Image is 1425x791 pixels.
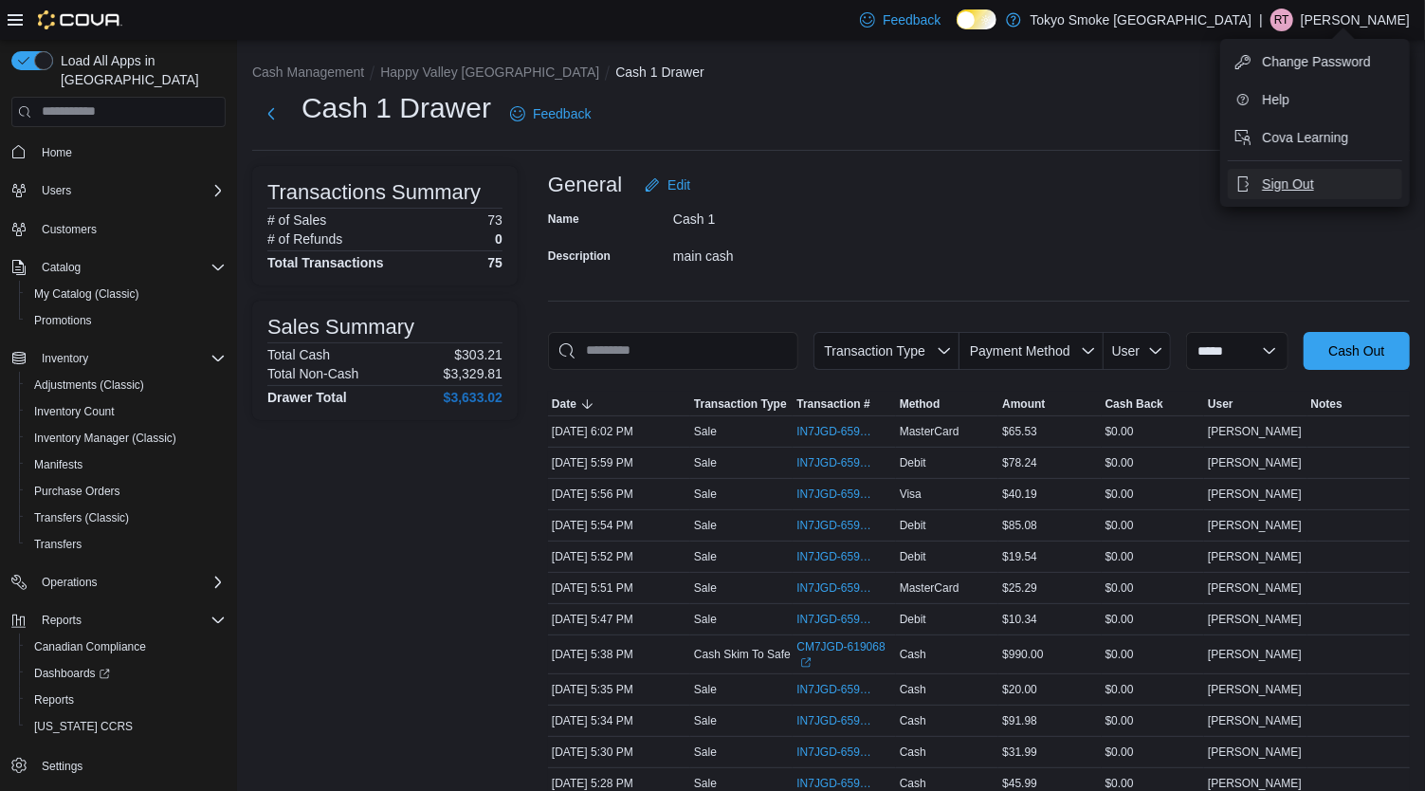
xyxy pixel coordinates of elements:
[19,505,233,531] button: Transfers (Classic)
[267,181,481,204] h3: Transactions Summary
[1259,9,1263,31] p: |
[796,678,891,701] button: IN7JGD-6598726
[1002,424,1037,439] span: $65.53
[667,175,690,194] span: Edit
[1262,52,1370,71] span: Change Password
[4,751,233,779] button: Settings
[1112,343,1141,359] span: User
[1208,549,1302,564] span: [PERSON_NAME]
[19,634,233,660] button: Canadian Compliance
[34,256,88,279] button: Catalog
[1307,393,1410,415] button: Notes
[793,393,895,415] button: Transaction #
[34,639,146,654] span: Canadian Compliance
[34,377,144,393] span: Adjustments (Classic)
[1002,455,1037,470] span: $78.24
[1102,483,1204,506] div: $0.00
[27,374,152,396] a: Adjustments (Classic)
[1002,776,1037,791] span: $45.99
[252,95,290,133] button: Next
[615,64,703,80] button: Cash 1 Drawer
[548,709,690,732] div: [DATE] 5:34 PM
[1102,643,1204,666] div: $0.00
[1228,122,1402,153] button: Cova Learning
[19,281,233,307] button: My Catalog (Classic)
[796,549,872,564] span: IN7JGD-6598839
[1208,396,1233,412] span: User
[1002,612,1037,627] span: $10.34
[1270,9,1293,31] div: Raelynn Tucker
[34,484,120,499] span: Purchase Orders
[1262,128,1348,147] span: Cova Learning
[34,571,105,594] button: Operations
[267,316,414,339] h3: Sales Summary
[502,95,598,133] a: Feedback
[27,689,82,711] a: Reports
[796,709,891,732] button: IN7JGD-6598713
[1204,393,1306,415] button: User
[34,179,79,202] button: Users
[27,533,89,556] a: Transfers
[27,427,184,450] a: Inventory Manager (Classic)
[900,580,959,596] span: MasterCard
[27,400,226,423] span: Inventory Count
[1304,332,1410,370] button: Cash Out
[900,776,926,791] span: Cash
[694,745,717,760] p: Sale
[796,514,891,537] button: IN7JGD-6598850
[19,687,233,713] button: Reports
[19,660,233,687] a: Dashboards
[959,332,1104,370] button: Payment Method
[252,63,1410,85] nav: An example of EuiBreadcrumbs
[548,643,690,666] div: [DATE] 5:38 PM
[42,260,81,275] span: Catalog
[34,666,110,681] span: Dashboards
[900,424,959,439] span: MasterCard
[957,29,958,30] span: Dark Mode
[694,776,717,791] p: Sale
[796,713,872,728] span: IN7JGD-6598713
[34,256,226,279] span: Catalog
[34,719,133,734] span: [US_STATE] CCRS
[796,396,869,412] span: Transaction #
[900,682,926,697] span: Cash
[694,682,717,697] p: Sale
[900,745,926,760] span: Cash
[998,393,1101,415] button: Amount
[694,713,717,728] p: Sale
[796,420,891,443] button: IN7JGD-6598912
[548,483,690,506] div: [DATE] 5:56 PM
[34,140,226,164] span: Home
[27,309,226,332] span: Promotions
[813,332,959,370] button: Transaction Type
[34,217,226,241] span: Customers
[34,141,80,164] a: Home
[1208,580,1302,596] span: [PERSON_NAME]
[1301,9,1410,31] p: [PERSON_NAME]
[34,347,96,370] button: Inventory
[1002,396,1045,412] span: Amount
[42,575,98,590] span: Operations
[27,533,226,556] span: Transfers
[19,372,233,398] button: Adjustments (Classic)
[796,682,872,697] span: IN7JGD-6598726
[1208,682,1302,697] span: [PERSON_NAME]
[1002,647,1043,662] span: $990.00
[796,483,891,506] button: IN7JGD-6598864
[800,657,812,669] svg: External link
[1102,514,1204,537] div: $0.00
[4,177,233,204] button: Users
[27,715,140,738] a: [US_STATE] CCRS
[552,396,576,412] span: Date
[1208,647,1302,662] span: [PERSON_NAME]
[1002,549,1037,564] span: $19.54
[267,212,326,228] h6: # of Sales
[34,457,82,472] span: Manifests
[34,218,104,241] a: Customers
[1208,487,1302,502] span: [PERSON_NAME]
[796,424,872,439] span: IN7JGD-6598912
[796,608,891,631] button: IN7JGD-6598807
[796,487,872,502] span: IN7JGD-6598864
[548,451,690,474] div: [DATE] 5:59 PM
[444,366,502,381] p: $3,329.81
